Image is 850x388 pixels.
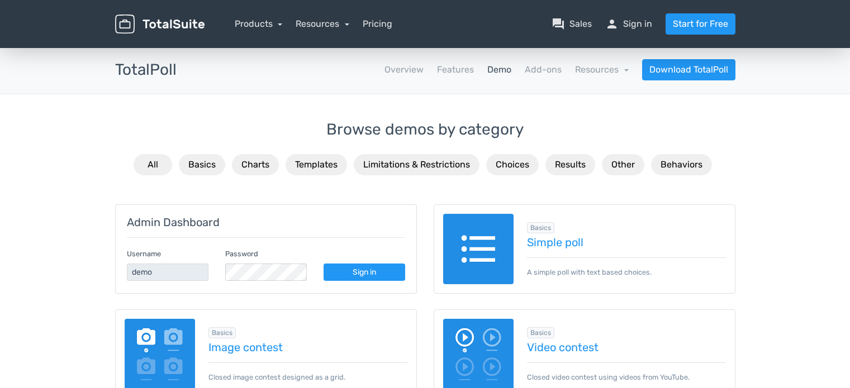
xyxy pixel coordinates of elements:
[545,154,595,175] button: Results
[642,59,735,80] a: Download TotalPoll
[225,248,258,259] label: Password
[527,341,726,353] a: Video contest
[486,154,539,175] button: Choices
[443,214,514,285] img: text-poll.png.webp
[235,18,283,29] a: Products
[179,154,225,175] button: Basics
[384,63,424,76] a: Overview
[552,17,565,31] span: question_answer
[605,17,652,31] a: personSign in
[134,154,172,175] button: All
[354,154,479,175] button: Limitations & Restrictions
[115,61,177,79] h3: TotalPoll
[602,154,644,175] button: Other
[208,341,407,353] a: Image contest
[527,236,726,248] a: Simple poll
[527,327,554,338] span: Browse all in Basics
[208,362,407,382] p: Closed image contest designed as a grid.
[115,15,205,34] img: TotalSuite for WordPress
[208,327,236,338] span: Browse all in Basics
[651,154,712,175] button: Behaviors
[232,154,279,175] button: Charts
[296,18,349,29] a: Resources
[127,248,161,259] label: Username
[605,17,619,31] span: person
[527,257,726,277] p: A simple poll with text based choices.
[487,63,511,76] a: Demo
[363,17,392,31] a: Pricing
[437,63,474,76] a: Features
[527,362,726,382] p: Closed video contest using videos from YouTube.
[525,63,562,76] a: Add-ons
[552,17,592,31] a: question_answerSales
[666,13,735,35] a: Start for Free
[115,121,735,138] h3: Browse demos by category
[286,154,347,175] button: Templates
[575,64,629,75] a: Resources
[324,264,405,281] a: Sign in
[127,216,405,228] h5: Admin Dashboard
[527,222,554,233] span: Browse all in Basics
